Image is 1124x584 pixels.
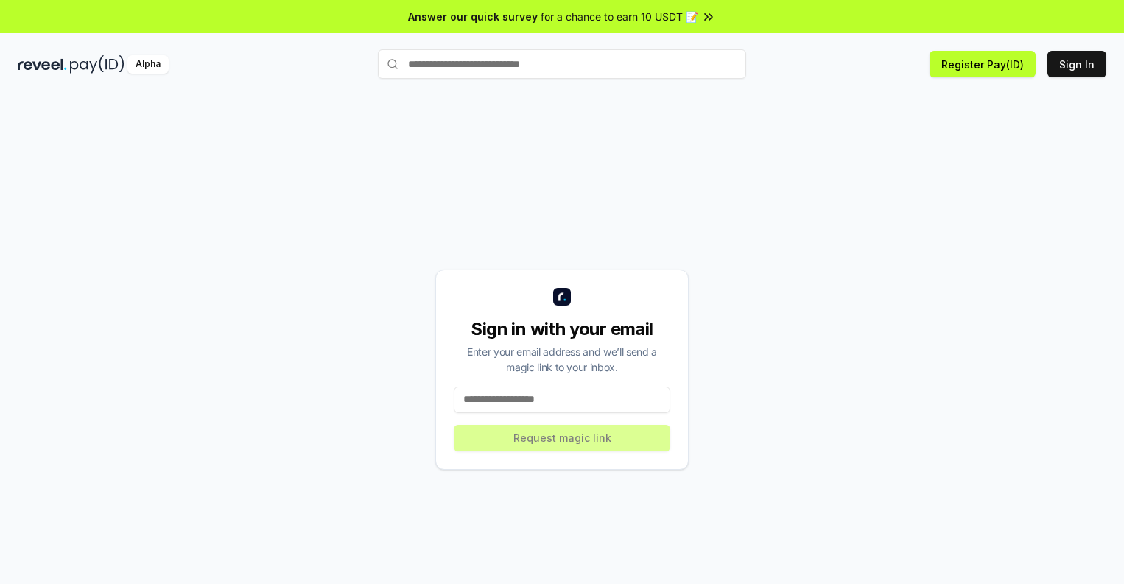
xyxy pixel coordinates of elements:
img: pay_id [70,55,124,74]
span: Answer our quick survey [408,9,538,24]
img: logo_small [553,288,571,306]
img: reveel_dark [18,55,67,74]
div: Sign in with your email [454,317,670,341]
button: Register Pay(ID) [930,51,1036,77]
div: Enter your email address and we’ll send a magic link to your inbox. [454,344,670,375]
span: for a chance to earn 10 USDT 📝 [541,9,698,24]
button: Sign In [1047,51,1106,77]
div: Alpha [127,55,169,74]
